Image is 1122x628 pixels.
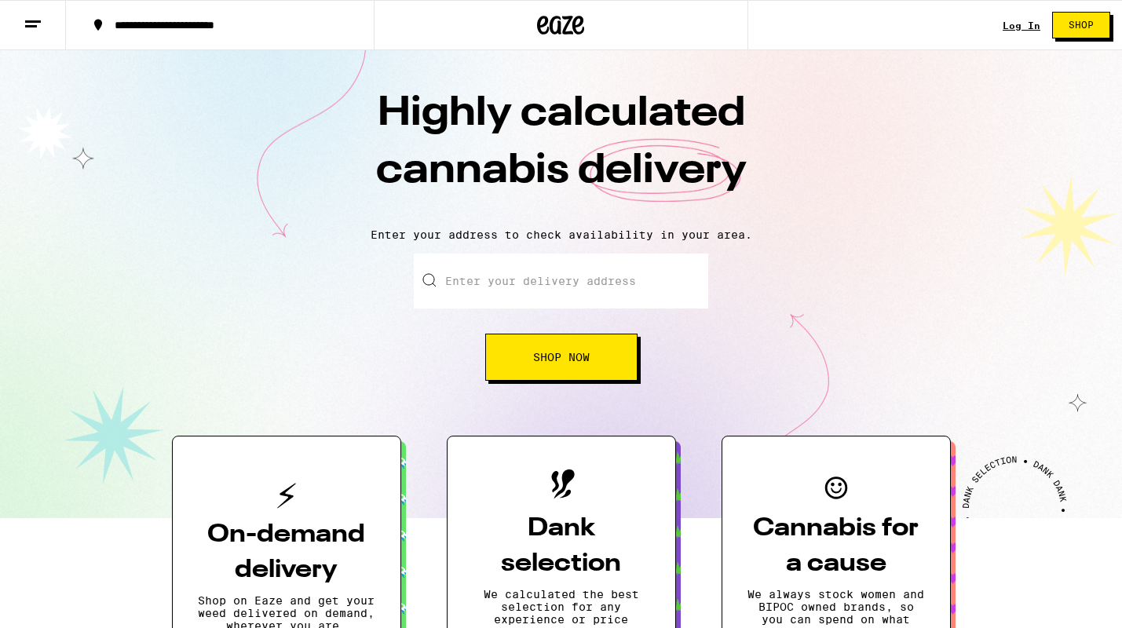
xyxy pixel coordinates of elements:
[1069,20,1094,30] span: Shop
[747,511,925,582] h3: Cannabis for a cause
[473,511,650,582] h3: Dank selection
[533,352,590,363] span: Shop Now
[16,228,1106,241] p: Enter your address to check availability in your area.
[198,517,375,588] h3: On-demand delivery
[1052,12,1110,38] button: Shop
[1003,20,1040,31] div: Log In
[414,254,708,309] input: Enter your delivery address
[485,334,638,381] button: Shop Now
[287,86,836,216] h1: Highly calculated cannabis delivery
